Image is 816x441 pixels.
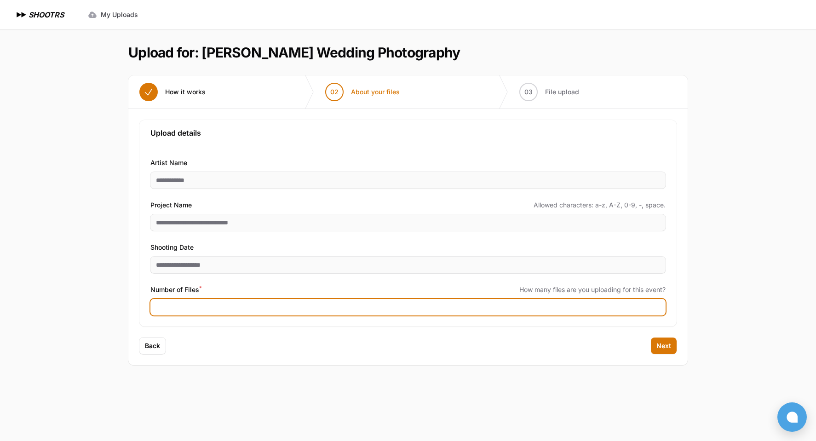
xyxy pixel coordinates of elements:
span: 02 [330,87,339,97]
h1: SHOOTRS [29,9,64,20]
span: Number of Files [150,284,201,295]
button: Next [651,338,677,354]
h1: Upload for: [PERSON_NAME] Wedding Photography [128,44,460,61]
button: 02 About your files [314,75,411,109]
span: File upload [545,87,579,97]
span: How it works [165,87,206,97]
span: About your files [351,87,400,97]
span: Shooting Date [150,242,194,253]
span: Allowed characters: a-z, A-Z, 0-9, -, space. [534,200,666,210]
a: My Uploads [82,6,144,23]
span: Back [145,341,160,350]
span: How many files are you uploading for this event? [519,285,666,294]
span: Project Name [150,200,192,211]
h3: Upload details [150,127,666,138]
span: Next [656,341,671,350]
span: 03 [524,87,533,97]
button: How it works [128,75,217,109]
button: Open chat window [777,402,807,432]
img: SHOOTRS [15,9,29,20]
button: 03 File upload [508,75,590,109]
button: Back [139,338,166,354]
a: SHOOTRS SHOOTRS [15,9,64,20]
span: My Uploads [101,10,138,19]
span: Artist Name [150,157,187,168]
